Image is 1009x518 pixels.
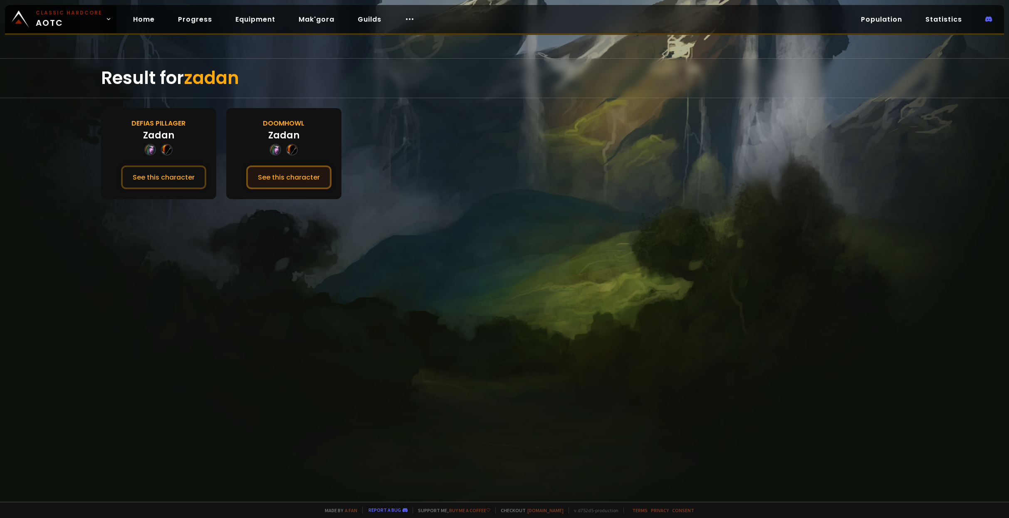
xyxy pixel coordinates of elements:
[527,507,564,513] a: [DOMAIN_NAME]
[126,11,161,28] a: Home
[292,11,341,28] a: Mak'gora
[171,11,219,28] a: Progress
[495,507,564,513] span: Checkout
[632,507,648,513] a: Terms
[143,128,174,142] div: Zadan
[246,165,331,189] button: See this character
[184,66,239,90] span: zadan
[368,507,401,513] a: Report a bug
[5,5,116,33] a: Classic HardcoreAOTC
[345,507,357,513] a: a fan
[268,128,299,142] div: Zadan
[229,11,282,28] a: Equipment
[101,59,908,98] div: Result for
[36,9,102,17] small: Classic Hardcore
[413,507,490,513] span: Support me,
[569,507,618,513] span: v. d752d5 - production
[121,165,206,189] button: See this character
[672,507,694,513] a: Consent
[263,118,304,128] div: Doomhowl
[449,507,490,513] a: Buy me a coffee
[36,9,102,29] span: AOTC
[919,11,969,28] a: Statistics
[351,11,388,28] a: Guilds
[320,507,357,513] span: Made by
[131,118,185,128] div: Defias Pillager
[651,507,669,513] a: Privacy
[854,11,909,28] a: Population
